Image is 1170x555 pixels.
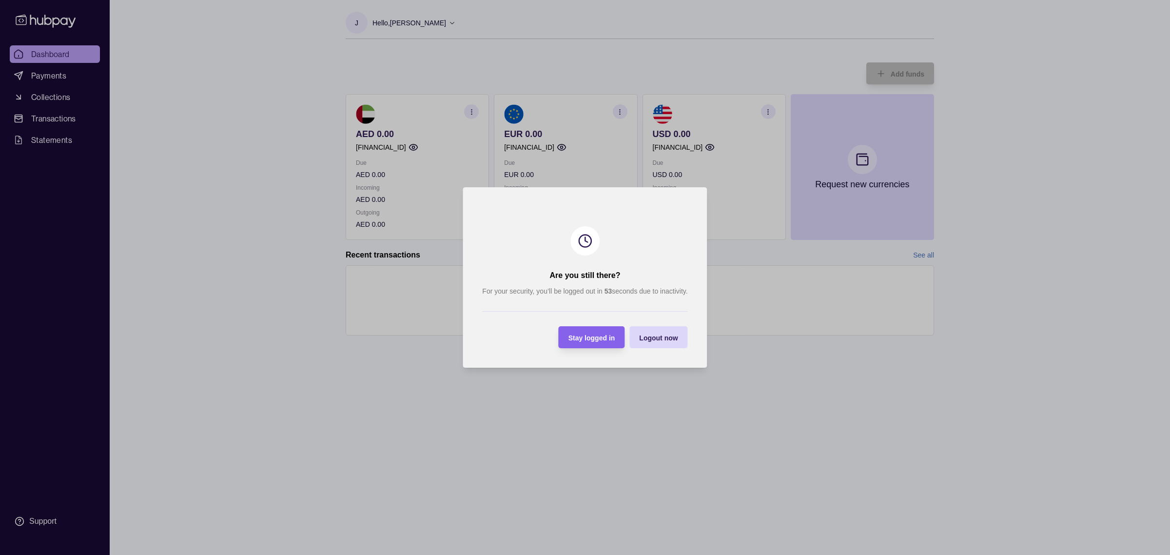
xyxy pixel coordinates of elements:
[639,334,678,342] span: Logout now
[604,287,612,295] strong: 53
[482,286,687,297] p: For your security, you’ll be logged out in seconds due to inactivity.
[550,270,621,281] h2: Are you still there?
[629,326,687,348] button: Logout now
[559,326,625,348] button: Stay logged in
[568,334,615,342] span: Stay logged in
